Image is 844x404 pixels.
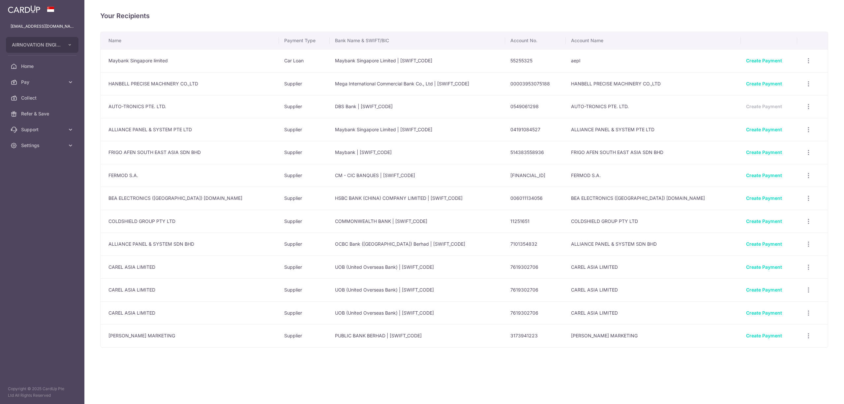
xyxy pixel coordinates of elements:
span: Home [21,63,65,70]
td: ALLIANCE PANEL & SYSTEM SDN BHD [101,233,279,256]
td: 7619302706 [505,278,566,301]
td: Supplier [279,187,330,210]
td: Mega International Commercial Bank Co., Ltd | [SWIFT_CODE] [330,72,505,95]
td: Supplier [279,301,330,325]
td: Supplier [279,141,330,164]
h4: Your Recipients [100,11,828,21]
td: 00003953075188 [505,72,566,95]
td: FERMOD S.A. [101,164,279,187]
a: Create Payment [746,127,782,132]
a: Create Payment [746,218,782,224]
span: AIRNOVATION ENGINEERING PTE. LTD. [12,42,61,48]
td: 7619302706 [505,256,566,279]
td: ALLIANCE PANEL & SYSTEM PTE LTD [566,118,741,141]
td: Supplier [279,233,330,256]
td: CM - CIC BANQUES | [SWIFT_CODE] [330,164,505,187]
a: Create Payment [746,81,782,86]
button: AIRNOVATION ENGINEERING PTE. LTD. [6,37,78,53]
td: AUTO-TRONICS PTE. LTD. [566,95,741,118]
td: FRIGO AFEN SOUTH EAST ASIA SDN BHD [101,141,279,164]
td: 514383558936 [505,141,566,164]
td: 11251651 [505,210,566,233]
td: aepl [566,49,741,72]
td: [PERSON_NAME] MARKETING [566,324,741,347]
th: Account No. [505,32,566,49]
a: Create Payment [746,149,782,155]
td: ALLIANCE PANEL & SYSTEM SDN BHD [566,233,741,256]
td: 0549061298 [505,95,566,118]
td: [FINANCIAL_ID] [505,164,566,187]
td: 7101354832 [505,233,566,256]
td: 7619302706 [505,301,566,325]
td: PUBLIC BANK BERHAD | [SWIFT_CODE] [330,324,505,347]
td: AUTO-TRONICS PTE. LTD. [101,95,279,118]
td: BEA ELECTRONICS ([GEOGRAPHIC_DATA]) [DOMAIN_NAME] [566,187,741,210]
td: UOB (United Overseas Bank) | [SWIFT_CODE] [330,278,505,301]
td: [PERSON_NAME] MARKETING [101,324,279,347]
td: Supplier [279,256,330,279]
a: Create Payment [746,195,782,201]
td: OCBC Bank ([GEOGRAPHIC_DATA]) Berhad | [SWIFT_CODE] [330,233,505,256]
a: Create Payment [746,172,782,178]
td: Supplier [279,324,330,347]
td: 006011134056 [505,187,566,210]
td: CAREL ASIA LIMITED [566,278,741,301]
span: Collect [21,95,65,101]
td: HANBELL PRECISE MACHINERY CO.,LTD [101,72,279,95]
td: COLDSHIELD GROUP PTY LTD [101,210,279,233]
span: Support [21,126,65,133]
td: CAREL ASIA LIMITED [566,256,741,279]
td: HSBC BANK (CHINA) COMPANY LIMITED | [SWIFT_CODE] [330,187,505,210]
td: CAREL ASIA LIMITED [101,256,279,279]
td: Supplier [279,278,330,301]
td: Maybank Singapore Limited | [SWIFT_CODE] [330,118,505,141]
th: Payment Type [279,32,330,49]
td: Car Loan [279,49,330,72]
a: Create Payment [746,333,782,338]
iframe: Opens a widget where you can find more information [802,384,837,401]
a: Create Payment [746,58,782,63]
td: Maybank Singapore limited [101,49,279,72]
td: Supplier [279,72,330,95]
td: COMMONWEALTH BANK | [SWIFT_CODE] [330,210,505,233]
td: Supplier [279,95,330,118]
th: Bank Name & SWIFT/BIC [330,32,505,49]
a: Create Payment [746,287,782,293]
td: HANBELL PRECISE MACHINERY CO.,LTD [566,72,741,95]
td: Supplier [279,210,330,233]
td: DBS Bank | [SWIFT_CODE] [330,95,505,118]
span: Settings [21,142,65,149]
td: 3173941223 [505,324,566,347]
span: Refer & Save [21,110,65,117]
td: BEA ELECTRONICS ([GEOGRAPHIC_DATA]) [DOMAIN_NAME] [101,187,279,210]
td: ALLIANCE PANEL & SYSTEM PTE LTD [101,118,279,141]
td: Supplier [279,164,330,187]
td: FERMOD S.A. [566,164,741,187]
td: Maybank Singapore Limited | [SWIFT_CODE] [330,49,505,72]
p: [EMAIL_ADDRESS][DOMAIN_NAME] [11,23,74,30]
a: Create Payment [746,310,782,316]
td: UOB (United Overseas Bank) | [SWIFT_CODE] [330,256,505,279]
td: CAREL ASIA LIMITED [566,301,741,325]
a: Create Payment [746,264,782,270]
a: Create Payment [746,241,782,247]
span: Pay [21,79,65,85]
td: Supplier [279,118,330,141]
td: 55255325 [505,49,566,72]
td: Maybank | [SWIFT_CODE] [330,141,505,164]
td: FRIGO AFEN SOUTH EAST ASIA SDN BHD [566,141,741,164]
td: COLDSHIELD GROUP PTY LTD [566,210,741,233]
th: Name [101,32,279,49]
th: Account Name [566,32,741,49]
td: CAREL ASIA LIMITED [101,301,279,325]
td: UOB (United Overseas Bank) | [SWIFT_CODE] [330,301,505,325]
td: 04191084527 [505,118,566,141]
img: CardUp [8,5,40,13]
td: CAREL ASIA LIMITED [101,278,279,301]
